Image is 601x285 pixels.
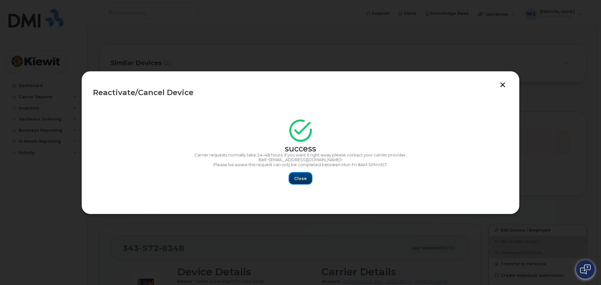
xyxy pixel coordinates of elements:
[580,264,591,274] img: Open chat
[93,153,508,158] p: Carrier requests normally take 24–48 hours, if you want it right away please contact your carrier...
[93,157,508,162] p: Bell <[EMAIL_ADDRESS][DOMAIN_NAME]>
[93,89,508,96] div: Reactivate/Cancel Device
[294,176,307,181] span: Close
[93,162,508,167] p: Please be aware this request can only be completed between Mon-Fri 8AM-5PM MST.
[93,146,508,151] div: success
[289,173,312,184] button: Close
